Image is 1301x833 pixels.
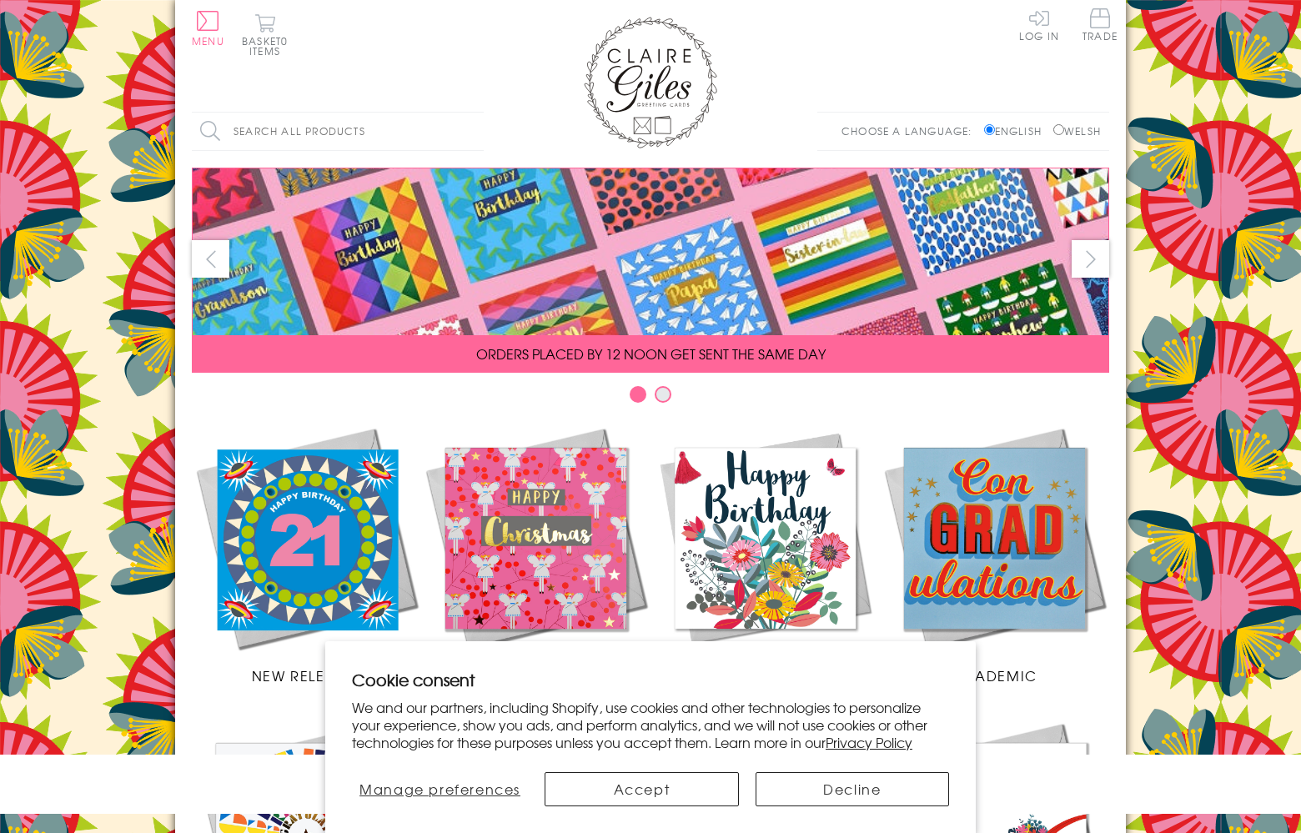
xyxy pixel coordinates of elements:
[421,424,650,685] a: Christmas
[650,424,880,685] a: Birthdays
[630,386,646,403] button: Carousel Page 1 (Current Slide)
[1072,240,1109,278] button: next
[242,13,288,56] button: Basket0 items
[1053,123,1101,138] label: Welsh
[192,424,421,685] a: New Releases
[476,344,826,364] span: ORDERS PLACED BY 12 NOON GET SENT THE SAME DAY
[1019,8,1059,41] a: Log In
[192,385,1109,411] div: Carousel Pagination
[192,33,224,48] span: Menu
[192,240,229,278] button: prev
[984,123,1050,138] label: English
[249,33,288,58] span: 0 items
[359,779,520,799] span: Manage preferences
[192,113,484,150] input: Search all products
[352,699,949,750] p: We and our partners, including Shopify, use cookies and other technologies to personalize your ex...
[352,772,528,806] button: Manage preferences
[352,668,949,691] h2: Cookie consent
[252,665,361,685] span: New Releases
[756,772,949,806] button: Decline
[1053,124,1064,135] input: Welsh
[545,772,738,806] button: Accept
[192,11,224,46] button: Menu
[1082,8,1118,41] span: Trade
[467,113,484,150] input: Search
[952,665,1037,685] span: Academic
[880,424,1109,685] a: Academic
[655,386,671,403] button: Carousel Page 2
[826,732,912,752] a: Privacy Policy
[841,123,981,138] p: Choose a language:
[984,124,995,135] input: English
[584,17,717,148] img: Claire Giles Greetings Cards
[1082,8,1118,44] a: Trade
